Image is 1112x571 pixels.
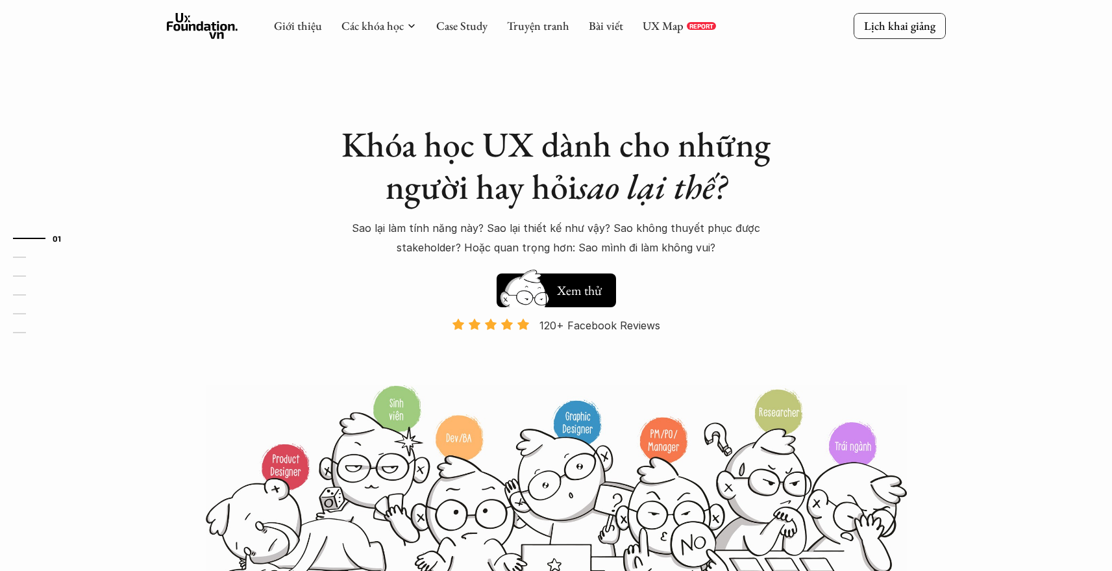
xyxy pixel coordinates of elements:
a: UX Map [643,18,684,33]
p: Sao lại làm tính năng này? Sao lại thiết kế như vậy? Sao không thuyết phục được stakeholder? Hoặc... [329,218,784,258]
h5: Xem thử [555,281,603,299]
a: Lịch khai giảng [854,13,946,38]
a: 01 [13,231,75,246]
a: Các khóa học [341,18,404,33]
p: Lịch khai giảng [864,18,935,33]
a: Bài viết [589,18,623,33]
h1: Khóa học UX dành cho những người hay hỏi [329,123,784,208]
a: Giới thiệu [274,18,322,33]
a: 120+ Facebook Reviews [441,318,672,383]
em: sao lại thế? [577,164,726,209]
a: Truyện tranh [507,18,569,33]
a: Xem thử [497,267,616,307]
a: Case Study [436,18,488,33]
p: REPORT [689,22,713,30]
p: 120+ Facebook Reviews [539,316,660,335]
a: REPORT [687,22,716,30]
strong: 01 [53,234,62,243]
